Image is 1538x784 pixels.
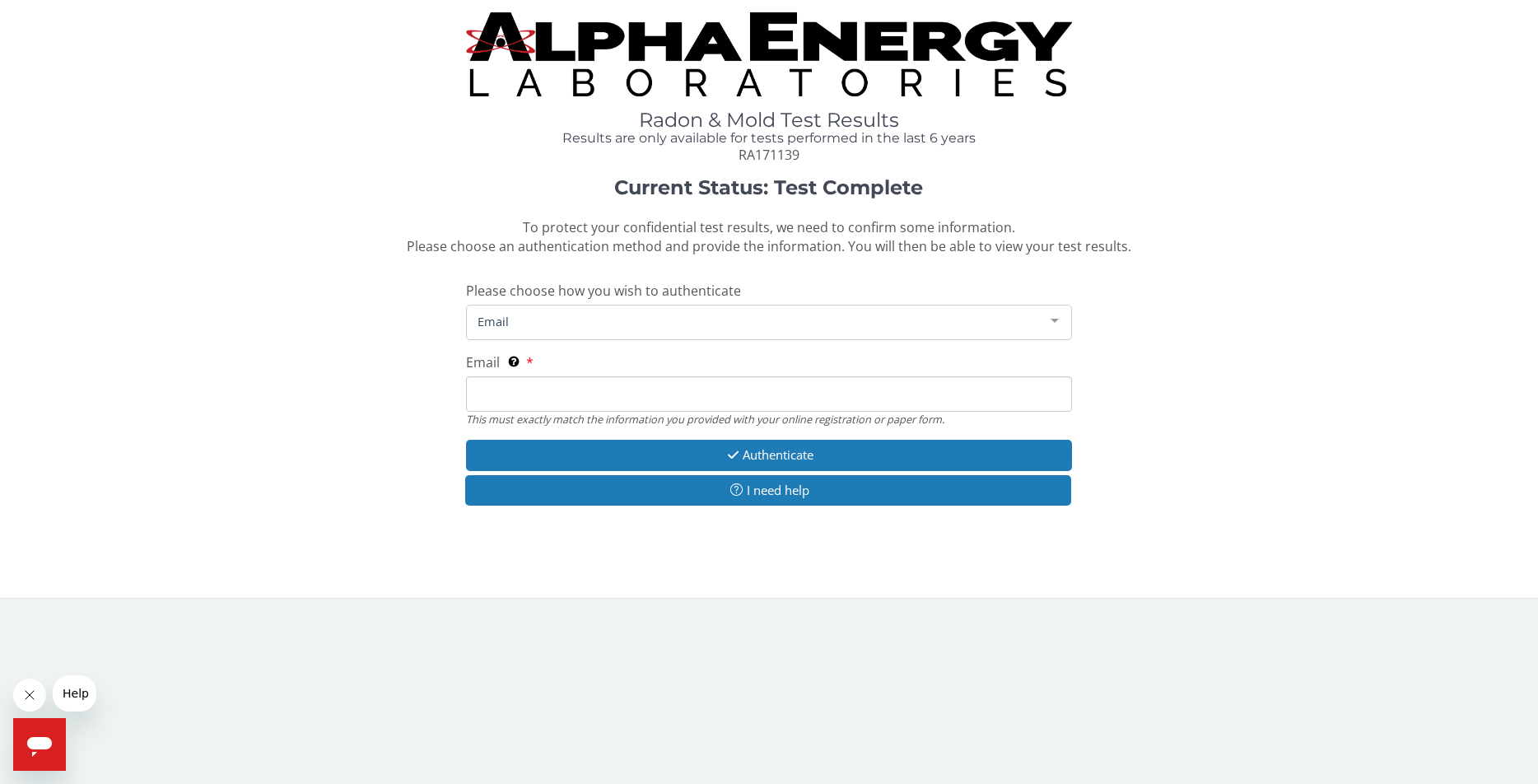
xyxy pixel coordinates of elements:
iframe: Close message [13,679,46,712]
span: Email [466,353,500,371]
h1: Radon & Mold Test Results [466,110,1071,131]
span: To protect your confidential test results, we need to confirm some information. Please choose an ... [407,218,1131,255]
div: This must exactly match the information you provided with your online registration or paper form. [466,412,1071,427]
span: RA171139 [739,146,799,164]
h4: Results are only available for tests performed in the last 6 years [466,131,1071,146]
span: Email [473,312,1037,330]
button: Authenticate [466,440,1071,470]
button: I need help [465,475,1070,506]
span: Please choose how you wish to authenticate [466,282,741,300]
iframe: Button to launch messaging window [13,718,66,771]
strong: Current Status: Test Complete [614,175,923,199]
iframe: Message from company [53,675,96,712]
img: TightCrop.jpg [466,12,1071,96]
